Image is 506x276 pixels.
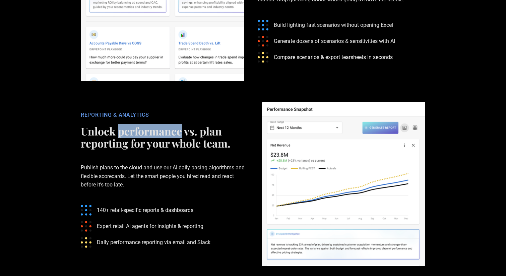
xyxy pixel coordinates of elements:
p: Publish plans to the cloud and use our AI daily pacing algorithms and flexible scorecards. Let th... [81,153,248,200]
p: Daily performance reporting via email and Slack [97,238,210,246]
p: Expert retail AI agents for insights & reporting [97,222,203,230]
p: Build lighting fast scenarios without opening Excel [274,21,393,29]
h2: Unlock performance vs. plan reporting for your whole team. [81,125,248,149]
p: Generate dozens of scenarios & sensitivities with AI [274,37,395,45]
p: Compare scenarios & export tearsheets in seconds [274,53,393,61]
p: 140+ retail-specific reports & dashboards [97,206,193,214]
div: REPORTING & ANALYTICS [81,112,248,118]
